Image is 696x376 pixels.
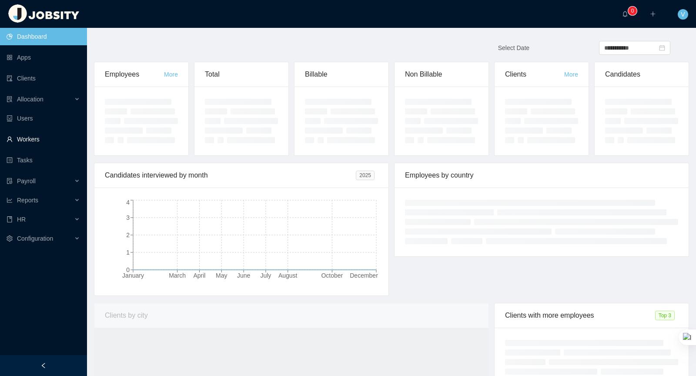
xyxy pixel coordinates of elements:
[405,62,478,87] div: Non Billable
[7,131,80,148] a: icon: userWorkers
[126,232,130,238] tspan: 2
[356,171,375,180] span: 2025
[7,70,80,87] a: icon: auditClients
[628,7,637,15] sup: 0
[126,214,130,221] tspan: 3
[122,272,144,279] tspan: January
[7,235,13,242] i: icon: setting
[655,311,675,320] span: Top 3
[17,197,38,204] span: Reports
[278,272,298,279] tspan: August
[405,163,678,188] div: Employees by country
[305,62,378,87] div: Billable
[7,110,80,127] a: icon: robotUsers
[564,71,578,78] a: More
[7,178,13,184] i: icon: file-protect
[622,11,628,17] i: icon: bell
[7,197,13,203] i: icon: line-chart
[498,44,529,51] span: Select Date
[17,216,26,223] span: HR
[659,45,665,51] i: icon: calendar
[605,62,678,87] div: Candidates
[17,235,53,242] span: Configuration
[126,249,130,256] tspan: 1
[650,11,656,17] i: icon: plus
[350,272,378,279] tspan: December
[7,28,80,45] a: icon: pie-chartDashboard
[105,163,356,188] div: Candidates interviewed by month
[193,272,205,279] tspan: April
[126,266,130,273] tspan: 0
[126,199,130,206] tspan: 4
[505,62,564,87] div: Clients
[505,303,655,328] div: Clients with more employees
[7,216,13,222] i: icon: book
[17,96,43,103] span: Allocation
[205,62,278,87] div: Total
[169,272,186,279] tspan: March
[17,178,36,185] span: Payroll
[260,272,271,279] tspan: July
[7,96,13,102] i: icon: solution
[216,272,227,279] tspan: May
[105,62,164,87] div: Employees
[7,49,80,66] a: icon: appstoreApps
[321,272,343,279] tspan: October
[237,272,251,279] tspan: June
[681,9,685,20] span: V
[7,151,80,169] a: icon: profileTasks
[164,71,178,78] a: More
